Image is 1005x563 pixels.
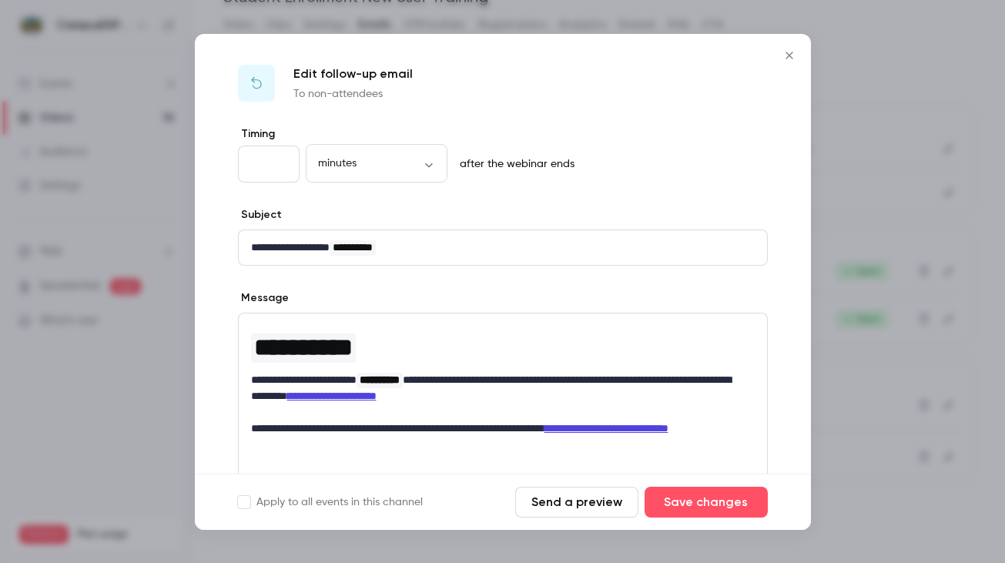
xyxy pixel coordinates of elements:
button: Save changes [645,487,768,518]
label: Subject [238,207,282,223]
p: Edit follow-up email [293,65,413,83]
div: editor [239,313,767,527]
label: Message [238,290,289,306]
button: Close [774,40,805,71]
p: after the webinar ends [454,156,575,172]
label: Timing [238,126,768,142]
label: Apply to all events in this channel [238,494,423,510]
div: minutes [306,156,447,171]
div: editor [239,230,767,265]
button: Send a preview [515,487,638,518]
p: To non-attendees [293,86,413,102]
